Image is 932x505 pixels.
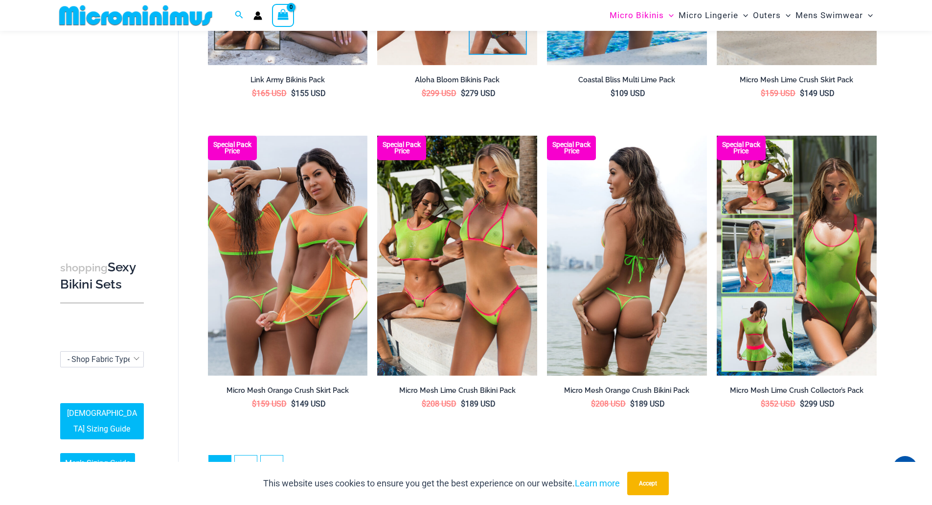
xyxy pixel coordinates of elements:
[800,399,804,409] span: $
[208,136,368,376] img: Skirt Pack Orange
[60,259,144,293] h3: Sexy Bikini Sets
[55,4,216,26] img: MM SHOP LOGO FLAT
[377,136,537,376] a: Bikini Pack Lime Micro Mesh Lime Crush 366 Crop Top 456 Micro 05Micro Mesh Lime Crush 366 Crop To...
[208,136,368,376] a: Skirt Pack Orange Micro Mesh Orange Crush 366 Crop Top 511 Skirt 03Micro Mesh Orange Crush 366 Cr...
[235,9,244,22] a: Search icon link
[676,3,750,28] a: Micro LingerieMenu ToggleMenu Toggle
[208,386,368,399] a: Micro Mesh Orange Crush Skirt Pack
[272,4,295,26] a: View Shopping Cart, empty
[291,399,296,409] span: $
[547,136,707,376] img: Micro Mesh Orange Crush 312 Tri Top 456 Micro 02
[68,355,132,364] span: - Shop Fabric Type
[717,75,877,85] h2: Micro Mesh Lime Crush Skirt Pack
[208,142,257,154] b: Special Pack Price
[208,386,368,395] h2: Micro Mesh Orange Crush Skirt Pack
[377,386,537,395] h2: Micro Mesh Lime Crush Bikini Pack
[208,75,368,85] h2: Link Army Bikinis Pack
[60,262,108,274] span: shopping
[793,3,875,28] a: Mens SwimwearMenu ToggleMenu Toggle
[252,399,287,409] bdi: 159 USD
[717,136,877,376] img: Collectors Pack Lime
[761,89,796,98] bdi: 159 USD
[209,456,231,478] span: Page 1
[461,399,496,409] bdi: 189 USD
[422,399,426,409] span: $
[547,75,707,85] h2: Coastal Bliss Multi Lime Pack
[796,3,863,28] span: Mens Swimwear
[422,399,456,409] bdi: 208 USD
[606,1,877,29] nav: Site Navigation
[547,142,596,154] b: Special Pack Price
[461,89,465,98] span: $
[208,455,877,483] nav: Product Pagination
[591,399,595,409] span: $
[717,386,877,399] a: Micro Mesh Lime Crush Collector’s Pack
[800,89,835,98] bdi: 149 USD
[461,89,496,98] bdi: 279 USD
[547,386,707,395] h2: Micro Mesh Orange Crush Bikini Pack
[60,404,144,440] a: [DEMOGRAPHIC_DATA] Sizing Guide
[60,33,148,229] iframe: TrustedSite Certified
[291,399,326,409] bdi: 149 USD
[607,3,676,28] a: Micro BikinisMenu ToggleMenu Toggle
[377,75,537,88] a: Aloha Bloom Bikinis Pack
[717,136,877,376] a: Collectors Pack Lime Micro Mesh Lime Crush 366 Crop Top 456 Micro 05Micro Mesh Lime Crush 366 Cro...
[461,399,465,409] span: $
[263,476,620,491] p: This website uses cookies to ensure you get the best experience on our website.
[253,11,262,20] a: Account icon link
[235,456,257,478] a: Page 2
[717,386,877,395] h2: Micro Mesh Lime Crush Collector’s Pack
[291,89,326,98] bdi: 155 USD
[591,399,626,409] bdi: 208 USD
[863,3,873,28] span: Menu Toggle
[664,3,674,28] span: Menu Toggle
[630,399,635,409] span: $
[377,386,537,399] a: Micro Mesh Lime Crush Bikini Pack
[630,399,665,409] bdi: 189 USD
[377,75,537,85] h2: Aloha Bloom Bikinis Pack
[781,3,791,28] span: Menu Toggle
[377,142,426,154] b: Special Pack Price
[679,3,738,28] span: Micro Lingerie
[60,351,144,367] span: - Shop Fabric Type
[61,352,143,367] span: - Shop Fabric Type
[252,399,256,409] span: $
[610,3,664,28] span: Micro Bikinis
[422,89,456,98] bdi: 299 USD
[627,472,669,495] button: Accept
[208,75,368,88] a: Link Army Bikinis Pack
[717,75,877,88] a: Micro Mesh Lime Crush Skirt Pack
[717,142,766,154] b: Special Pack Price
[750,3,793,28] a: OutersMenu ToggleMenu Toggle
[60,454,135,474] a: Men’s Sizing Guide
[575,478,620,488] a: Learn more
[761,399,796,409] bdi: 352 USD
[261,456,283,478] a: →
[611,89,615,98] span: $
[761,399,765,409] span: $
[252,89,287,98] bdi: 165 USD
[291,89,296,98] span: $
[611,89,645,98] bdi: 109 USD
[377,136,537,376] img: Bikini Pack Lime
[761,89,765,98] span: $
[547,136,707,376] a: Bikini Pack Orange Micro Mesh Orange Crush 312 Tri Top 456 Micro 02Micro Mesh Orange Crush 312 Tr...
[547,386,707,399] a: Micro Mesh Orange Crush Bikini Pack
[547,75,707,88] a: Coastal Bliss Multi Lime Pack
[252,89,256,98] span: $
[800,399,835,409] bdi: 299 USD
[800,89,804,98] span: $
[422,89,426,98] span: $
[753,3,781,28] span: Outers
[738,3,748,28] span: Menu Toggle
